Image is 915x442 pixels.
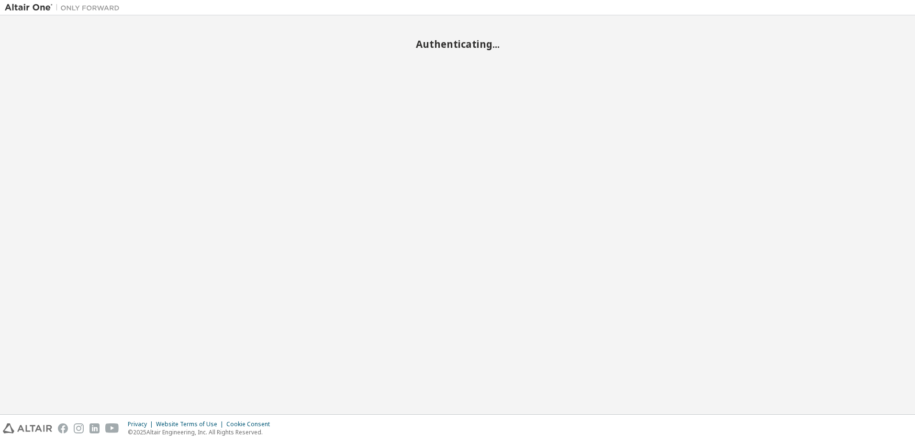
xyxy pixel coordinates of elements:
[128,420,156,428] div: Privacy
[5,38,910,50] h2: Authenticating...
[89,423,100,433] img: linkedin.svg
[156,420,226,428] div: Website Terms of Use
[58,423,68,433] img: facebook.svg
[74,423,84,433] img: instagram.svg
[5,3,124,12] img: Altair One
[226,420,276,428] div: Cookie Consent
[128,428,276,436] p: © 2025 Altair Engineering, Inc. All Rights Reserved.
[105,423,119,433] img: youtube.svg
[3,423,52,433] img: altair_logo.svg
